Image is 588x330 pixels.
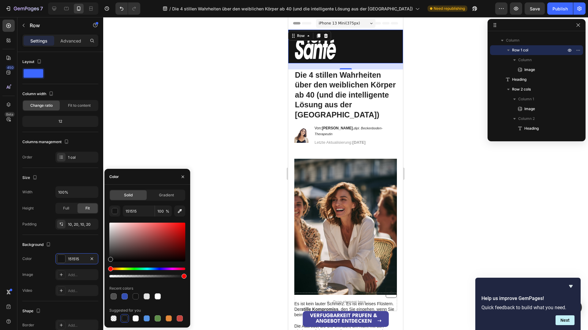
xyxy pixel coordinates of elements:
div: Layout [22,58,43,66]
p: Settings [30,38,47,44]
div: 10, 20, 10, 20 [68,222,97,227]
div: 1 col [68,155,97,160]
iframe: Design area [288,17,403,330]
h2: Help us improve GemPages! [481,295,575,302]
div: Hue [109,268,185,270]
span: Column 2 [518,116,535,122]
div: Recent colors [109,286,133,291]
span: Column [506,37,519,43]
div: Suggested for you [109,308,141,313]
div: Add... [68,323,97,328]
div: Background [22,241,52,249]
button: 7 [2,2,46,15]
div: 151515 [68,256,86,262]
div: Width [22,189,32,195]
input: Auto [56,187,98,198]
div: Undo/Redo [115,2,140,15]
div: Height [22,206,34,211]
span: Fit [85,206,90,211]
span: Gradient [159,192,174,198]
span: Column 1 [518,96,534,102]
div: Image [22,272,33,277]
div: Beta [5,112,15,117]
div: Video [22,288,32,293]
div: Shape [22,307,42,315]
div: Column width [22,90,55,98]
div: 12 [24,117,97,126]
span: Fit to content [68,103,91,108]
div: Color [22,256,32,261]
span: Row 1 col [512,47,528,53]
span: Heading [524,125,539,132]
div: Order [22,154,32,160]
span: Full [63,206,69,211]
div: Size [22,174,39,182]
span: Row 2 cols [512,86,531,92]
div: 450 [6,65,15,70]
button: Hide survey [567,283,575,290]
p: Row [30,22,82,29]
div: Publish [552,6,568,12]
button: Save [525,2,545,15]
div: Add... [68,272,97,278]
span: Change ratio [30,103,53,108]
div: Help us improve GemPages! [481,283,575,325]
span: Heading [512,76,526,83]
p: Quick feedback to build what you need. [481,305,575,310]
span: Need republishing [434,6,465,11]
span: Solid [124,192,133,198]
div: Border [22,322,34,328]
span: Image [524,67,535,73]
div: Add... [68,288,97,294]
span: / [169,6,171,12]
button: Publish [547,2,573,15]
span: Save [530,6,540,11]
p: 7 [40,5,43,12]
span: Column [518,57,532,63]
span: % [166,209,169,214]
div: Color [109,174,119,180]
span: Die 4 stillen Wahrheiten über den weiblichen Körper ab 40 (und die intelligente Lösung aus der [G... [172,6,413,12]
div: Padding [22,221,36,227]
span: Image [524,106,535,112]
div: Columns management [22,138,70,146]
button: Next question [556,315,575,325]
input: Eg: FFFFFF [123,206,155,217]
p: Advanced [60,38,81,44]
